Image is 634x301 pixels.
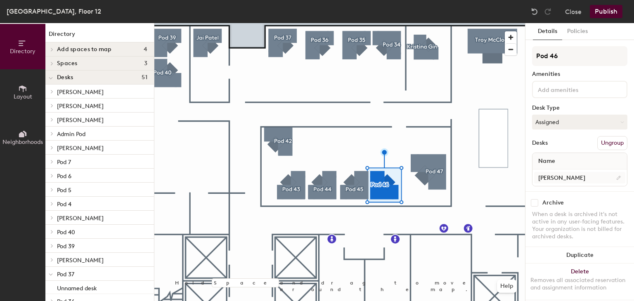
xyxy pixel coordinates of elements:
[542,200,564,206] div: Archive
[544,7,552,16] img: Redo
[525,263,634,300] button: DeleteRemoves all associated reservation and assignment information
[534,172,625,183] input: Unnamed desk
[57,215,104,222] span: [PERSON_NAME]
[57,187,71,194] span: Pod 5
[532,140,548,146] div: Desks
[57,103,104,110] span: [PERSON_NAME]
[530,7,539,16] img: Undo
[562,23,593,40] button: Policies
[534,154,559,169] span: Name
[142,74,147,81] span: 51
[597,136,627,150] button: Ungroup
[590,5,622,18] button: Publish
[57,117,104,124] span: [PERSON_NAME]
[57,282,97,292] p: Unnamed desk
[2,139,43,146] span: Neighborhoods
[57,159,71,166] span: Pod 7
[497,280,517,293] button: Help
[144,46,147,53] span: 4
[532,105,627,111] div: Desk Type
[57,60,78,67] span: Spaces
[57,46,112,53] span: Add spaces to map
[525,247,634,263] button: Duplicate
[10,48,35,55] span: Directory
[57,131,85,138] span: Admin Pod
[532,115,627,129] button: Assigned
[14,93,32,100] span: Layout
[144,60,147,67] span: 3
[57,229,75,236] span: Pod 40
[57,271,74,278] span: Pod 37
[7,6,101,16] div: [GEOGRAPHIC_DATA], Floor 12
[565,5,582,18] button: Close
[57,89,104,96] span: [PERSON_NAME]
[45,30,154,42] h1: Directory
[530,277,629,292] div: Removes all associated reservation and assignment information
[536,84,610,94] input: Add amenities
[57,173,71,180] span: Pod 6
[532,211,627,240] div: When a desk is archived it's not active in any user-facing features. Your organization is not bil...
[532,71,627,78] div: Amenities
[57,201,71,208] span: Pod 4
[57,243,75,250] span: Pod 39
[533,23,562,40] button: Details
[57,74,73,81] span: Desks
[57,257,104,264] span: [PERSON_NAME]
[57,145,104,152] span: [PERSON_NAME]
